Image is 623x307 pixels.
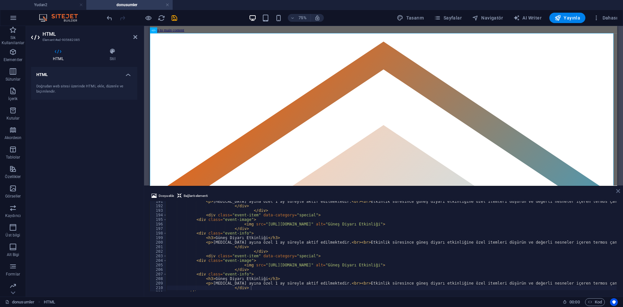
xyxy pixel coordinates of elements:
[150,204,167,208] div: 192
[511,13,544,23] button: AI Writer
[36,84,132,95] div: Doğrudan web sitesi üzerinde HTML ekle, düzenle ve biçimlendir.
[151,192,175,200] button: Dosya ekle
[6,272,20,277] p: Formlar
[8,96,18,101] p: İçerik
[170,14,178,22] button: save
[150,258,167,263] div: 204
[150,245,167,249] div: 201
[394,13,426,23] div: Tasarım (Ctrl+Alt+Y)
[434,15,462,21] span: Sayfalar
[150,208,167,213] div: 193
[555,15,580,21] span: Yayınla
[6,77,21,82] p: Sütunlar
[5,135,22,140] p: Akordeon
[591,13,620,23] button: Dahası
[157,14,165,22] button: reload
[610,298,618,306] button: Usercentrics
[549,13,585,23] button: Yayınla
[574,300,575,304] span: :
[150,222,167,226] div: 196
[150,249,167,254] div: 202
[150,236,167,240] div: 199
[150,272,167,276] div: 207
[43,31,137,37] h2: HTML
[150,276,167,281] div: 208
[150,240,167,245] div: 200
[44,298,55,306] span: Seçmek için tıkla. Düzenlemek için çift tıkla
[150,290,167,295] div: 211
[150,281,167,286] div: 209
[106,14,113,22] i: Geri al: HTML'yi değiştir (Ctrl+Z)
[43,37,124,43] h3: Element #ed-905682085
[472,15,503,21] span: Navigatör
[585,298,605,306] button: Kod
[5,213,21,218] p: Kaydırıcı
[394,13,426,23] button: Tasarım
[513,15,542,21] span: AI Writer
[563,298,580,306] h6: Oturum süresi
[593,15,617,21] span: Dahası
[105,14,113,22] button: undo
[150,267,167,272] div: 206
[6,155,20,160] p: Tablolar
[3,3,46,8] a: Skip to main content
[4,57,22,62] p: Elementler
[7,252,19,257] p: Alt Bigi
[171,14,178,22] i: Kaydet (Ctrl+S)
[432,13,464,23] button: Sayfalar
[150,254,167,258] div: 203
[588,298,602,306] span: Kod
[31,48,88,62] h4: HTML
[86,1,173,8] h4: donusumler
[6,116,20,121] p: Kutular
[314,15,320,21] i: Yeniden boyutlandırmada yakınlaştırma düzeyini seçilen cihaza uyacak şekilde otomatik olarak ayarla.
[150,217,167,222] div: 195
[184,192,208,200] span: Bağlantı elementi
[6,233,20,238] p: Üst bilgi
[158,14,165,22] i: Sayfayı yeniden yükleyin
[37,14,86,22] img: Editor Logo
[298,14,308,22] h6: 75%
[44,298,55,306] nav: breadcrumb
[470,13,506,23] button: Navigatör
[150,231,167,236] div: 198
[150,213,167,217] div: 194
[288,14,311,22] button: 75%
[176,192,209,200] button: Bağlantı elementi
[159,192,174,200] span: Dosya ekle
[569,298,580,306] span: 00 00
[150,263,167,267] div: 205
[31,67,137,79] h4: HTML
[150,286,167,290] div: 210
[397,15,424,21] span: Tasarım
[150,226,167,231] div: 197
[5,298,34,306] a: Seçimi iptal etmek için tıkla. Sayfaları açmak için çift tıkla
[5,174,21,179] p: Özellikler
[5,194,21,199] p: Görseller
[88,48,137,62] h4: Stil
[150,199,167,204] div: 191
